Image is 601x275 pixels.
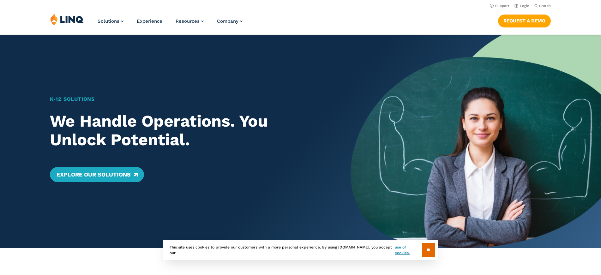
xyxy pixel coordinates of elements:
[137,18,162,24] a: Experience
[490,4,509,8] a: Support
[514,4,529,8] a: Login
[50,112,326,150] h2: We Handle Operations. You Unlock Potential.
[50,13,84,25] img: LINQ | K‑12 Software
[98,18,119,24] span: Solutions
[534,3,551,8] button: Open Search Bar
[498,15,551,27] a: Request a Demo
[98,13,243,34] nav: Primary Navigation
[498,13,551,27] nav: Button Navigation
[163,240,438,260] div: This site uses cookies to provide our customers with a more personal experience. By using [DOMAIN...
[98,18,123,24] a: Solutions
[217,18,243,24] a: Company
[176,18,200,24] span: Resources
[351,35,601,248] img: Home Banner
[539,4,551,8] span: Search
[217,18,238,24] span: Company
[50,167,144,182] a: Explore Our Solutions
[176,18,204,24] a: Resources
[395,244,422,256] a: use of cookies.
[50,95,326,103] h1: K‑12 Solutions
